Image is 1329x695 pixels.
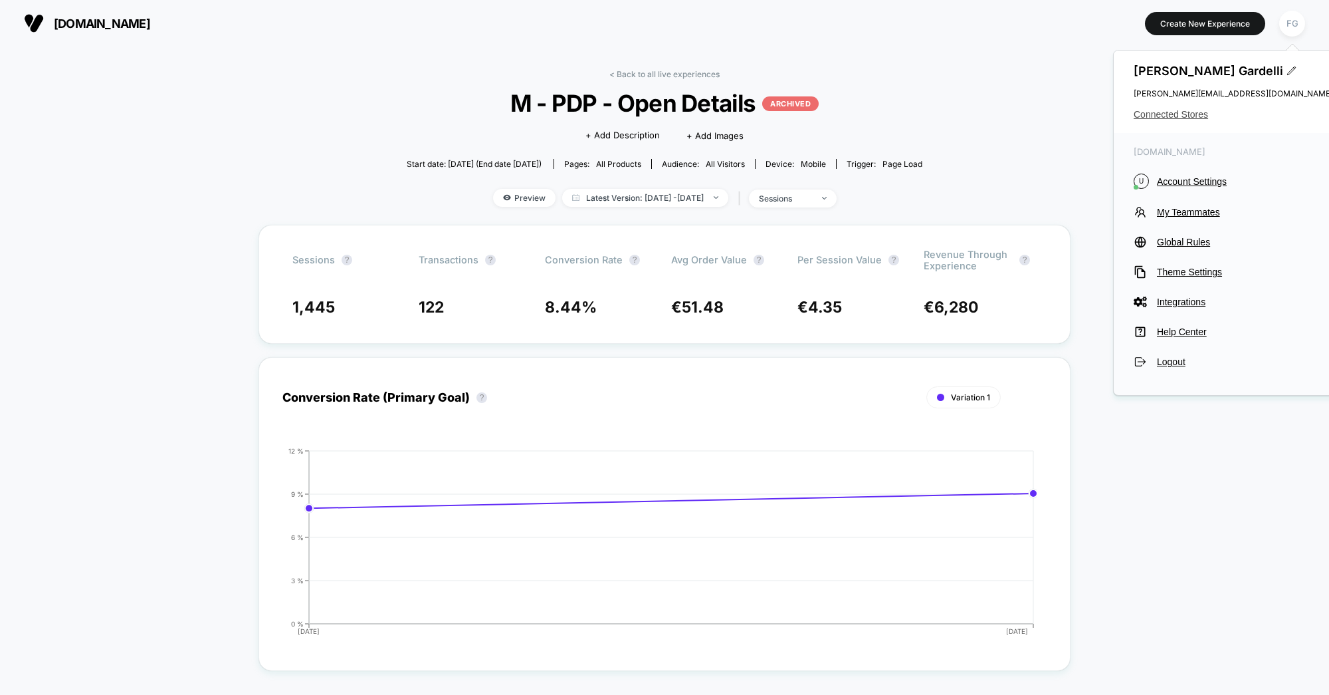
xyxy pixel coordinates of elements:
[882,159,922,169] span: Page Load
[822,197,827,200] img: end
[671,254,747,265] span: Avg Order Value
[291,489,304,497] tspan: 9 %
[762,96,819,111] p: ARCHIVED
[493,189,556,207] span: Preview
[888,255,899,265] button: ?
[298,627,320,635] tspan: [DATE]
[292,298,335,317] span: 1,445
[342,255,352,265] button: ?
[686,130,744,141] span: + Add Images
[755,159,836,169] span: Device:
[572,194,579,201] img: calendar
[433,89,896,117] span: M - PDP - Open Details
[797,254,882,265] span: Per Session Value
[808,298,842,317] span: 4.35
[1134,174,1149,189] i: U
[706,159,745,169] span: All Visitors
[951,392,990,402] span: Variation 1
[269,448,1033,647] div: CONVERSION_RATE
[629,255,640,265] button: ?
[1145,12,1265,35] button: Create New Experience
[54,17,150,31] span: [DOMAIN_NAME]
[20,13,154,34] button: [DOMAIN_NAME]
[924,298,979,317] span: €
[1275,10,1309,37] button: FG
[545,298,597,317] span: 8.44 %
[1019,255,1030,265] button: ?
[476,392,487,403] button: ?
[682,298,724,317] span: 51.48
[288,447,304,455] tspan: 12 %
[596,159,641,169] span: all products
[1279,11,1305,37] div: FG
[924,249,1013,271] span: Revenue through experience
[609,69,720,79] a: < Back to all live experiences
[291,619,304,627] tspan: 0 %
[754,255,764,265] button: ?
[797,298,842,317] span: €
[564,159,641,169] div: Pages:
[291,576,304,584] tspan: 3 %
[671,298,724,317] span: €
[801,159,826,169] span: mobile
[292,254,335,265] span: Sessions
[847,159,922,169] div: Trigger:
[545,254,623,265] span: Conversion Rate
[24,13,44,33] img: Visually logo
[759,194,812,204] div: sessions
[585,129,660,142] span: + Add Description
[407,159,542,169] span: Start date: [DATE] (End date [DATE])
[485,255,496,265] button: ?
[1006,627,1028,635] tspan: [DATE]
[419,298,444,317] span: 122
[662,159,745,169] div: Audience:
[934,298,979,317] span: 6,280
[419,254,478,265] span: Transactions
[714,196,718,199] img: end
[291,533,304,541] tspan: 6 %
[562,189,728,207] span: Latest Version: [DATE] - [DATE]
[735,189,749,208] span: |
